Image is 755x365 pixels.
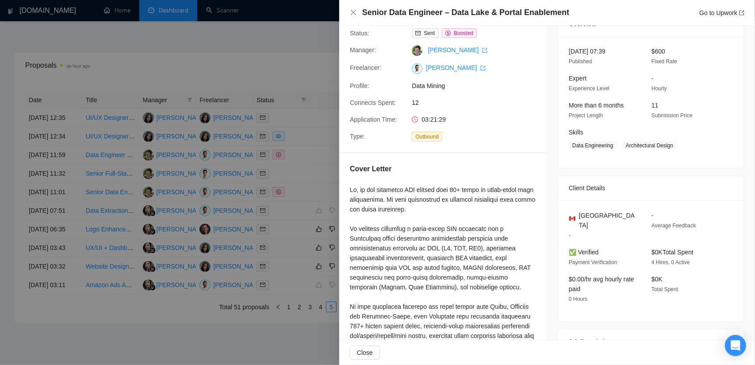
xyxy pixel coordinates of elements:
[652,112,693,119] span: Submission Price
[422,116,446,123] span: 03:21:29
[428,46,487,54] a: [PERSON_NAME] export
[350,346,380,360] button: Close
[652,48,665,55] span: $600
[350,9,357,16] span: close
[569,249,599,256] span: ✅ Verified
[569,58,592,65] span: Published
[569,330,733,353] div: Job Description
[350,9,357,16] button: Close
[569,48,606,55] span: [DATE] 07:39
[569,215,575,222] img: 🇨🇦
[350,64,381,71] span: Freelancer:
[652,58,677,65] span: Fixed Rate
[569,259,617,265] span: Payment Verification
[350,116,397,123] span: Application Time:
[652,286,678,292] span: Total Spent
[350,82,369,89] span: Profile:
[579,211,637,230] span: [GEOGRAPHIC_DATA]
[569,141,617,150] span: Data Engineering
[652,212,654,219] span: -
[480,65,486,71] span: export
[569,276,634,292] span: $0.00/hr avg hourly rate paid
[569,176,733,200] div: Client Details
[350,30,369,37] span: Status:
[412,81,544,91] span: Data Mining
[569,296,587,302] span: 0 Hours
[699,9,744,16] a: Go to Upworkexport
[652,102,659,109] span: 11
[622,141,677,150] span: Architectural Design
[652,276,663,283] span: $0K
[725,335,746,356] div: Open Intercom Messenger
[424,30,435,36] span: Sent
[652,85,667,92] span: Hourly
[652,75,654,82] span: -
[362,7,569,18] h4: Senior Data Engineer – Data Lake & Portal Enablement
[412,116,418,123] span: clock-circle
[569,129,583,136] span: Skills
[569,232,571,238] span: -
[412,63,422,74] img: c1xN_ui_OEqMMq7M8wWw4vVb2SKWmrnvzERwDbcfEIUMldosaUFPKn1ZwNeY4xYQHD
[415,31,421,36] span: mail
[445,31,451,36] span: dollar
[357,348,373,357] span: Close
[350,133,365,140] span: Type:
[350,99,396,106] span: Connects Spent:
[569,85,609,92] span: Experience Level
[569,102,624,109] span: More than 6 months
[350,164,391,174] h5: Cover Letter
[412,98,544,108] span: 12
[652,249,694,256] span: $0K Total Spent
[412,132,442,142] span: Outbound
[482,48,487,53] span: export
[350,46,376,54] span: Manager:
[652,259,690,265] span: 4 Hires, 0 Active
[454,30,473,36] span: Boosted
[569,75,586,82] span: Expert
[652,223,696,229] span: Average Feedback
[739,10,744,15] span: export
[426,64,486,71] a: [PERSON_NAME] export
[569,112,603,119] span: Project Length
